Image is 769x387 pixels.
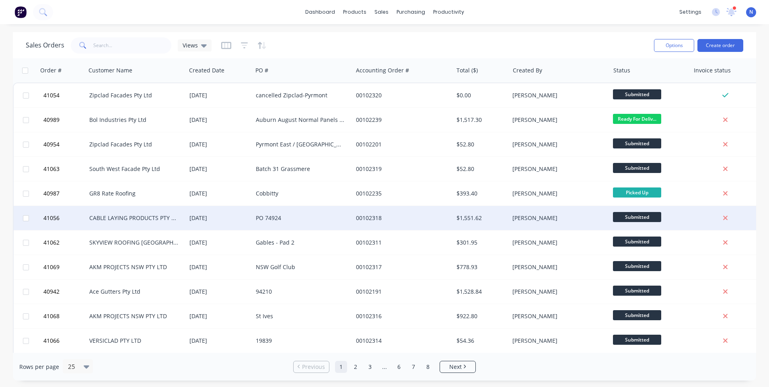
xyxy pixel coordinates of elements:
div: productivity [429,6,468,18]
div: Accounting Order # [356,66,409,74]
div: $922.80 [456,312,504,320]
div: [PERSON_NAME] [512,91,602,99]
div: 00102201 [356,140,445,148]
span: 41056 [43,214,60,222]
span: Submitted [613,163,661,173]
ul: Pagination [290,361,479,373]
div: GR8 Rate Roofing [89,189,179,198]
span: Ready For Deliv... [613,114,661,124]
a: Page 3 [364,361,376,373]
div: NSW Golf Club [256,263,345,271]
span: 40987 [43,189,60,198]
span: Submitted [613,89,661,99]
div: $1,517.30 [456,116,504,124]
div: [DATE] [189,214,249,222]
div: [DATE] [189,312,249,320]
div: 00102191 [356,288,445,296]
span: Submitted [613,261,661,271]
div: 00102319 [356,165,445,173]
div: Created By [513,66,542,74]
span: 41069 [43,263,60,271]
button: 41066 [41,329,89,353]
span: Next [449,363,462,371]
div: 00102235 [356,189,445,198]
button: 41063 [41,157,89,181]
div: South West Facade Pty Ltd [89,165,179,173]
div: 00102314 [356,337,445,345]
span: 41062 [43,239,60,247]
span: 40954 [43,140,60,148]
span: Submitted [613,237,661,247]
div: Total ($) [456,66,478,74]
button: 41069 [41,255,89,279]
h1: Sales Orders [26,41,64,49]
div: 00102316 [356,312,445,320]
span: Picked Up [613,187,661,198]
input: Search... [93,37,172,54]
div: CABLE LAYING PRODUCTS PTY LTD [89,214,179,222]
div: [PERSON_NAME] [512,337,602,345]
span: 41068 [43,312,60,320]
div: $52.80 [456,165,504,173]
div: Status [613,66,630,74]
div: [DATE] [189,116,249,124]
div: AKM PROJECTS NSW PTY LTD [89,312,179,320]
div: $52.80 [456,140,504,148]
span: 41054 [43,91,60,99]
div: [PERSON_NAME] [512,214,602,222]
div: Created Date [189,66,224,74]
div: Order # [40,66,62,74]
div: AKM PROJECTS NSW PTY LTD [89,263,179,271]
div: $778.93 [456,263,504,271]
span: 41066 [43,337,60,345]
div: $393.40 [456,189,504,198]
button: 41062 [41,231,89,255]
div: products [339,6,370,18]
div: purchasing [393,6,429,18]
div: 00102320 [356,91,445,99]
div: 19839 [256,337,345,345]
div: VERSICLAD PTY LTD [89,337,179,345]
a: Page 6 [393,361,405,373]
div: Gables - Pad 2 [256,239,345,247]
img: Factory [14,6,27,18]
span: Rows per page [19,363,59,371]
div: $1,528.84 [456,288,504,296]
div: $1,551.62 [456,214,504,222]
button: Create order [697,39,743,52]
button: 41056 [41,206,89,230]
a: Page 8 [422,361,434,373]
div: [PERSON_NAME] [512,140,602,148]
a: dashboard [301,6,339,18]
div: sales [370,6,393,18]
div: cancelled Zipclad-Pyrmont [256,91,345,99]
span: 40989 [43,116,60,124]
div: [DATE] [189,189,249,198]
div: [PERSON_NAME] [512,312,602,320]
span: Submitted [613,212,661,222]
div: Invoice status [694,66,731,74]
div: PO 74924 [256,214,345,222]
div: [DATE] [189,239,249,247]
div: Zipclad Facades Pty Ltd [89,140,179,148]
div: Batch 31 Grassmere [256,165,345,173]
a: Next page [440,363,475,371]
div: [DATE] [189,140,249,148]
div: 94210 [256,288,345,296]
div: [DATE] [189,91,249,99]
div: St Ives [256,312,345,320]
div: [PERSON_NAME] [512,116,602,124]
div: $0.00 [456,91,504,99]
button: 40989 [41,108,89,132]
div: $301.95 [456,239,504,247]
div: Pyrmont East / [GEOGRAPHIC_DATA] [256,140,345,148]
span: 41063 [43,165,60,173]
div: Ace Gutters Pty Ltd [89,288,179,296]
button: 41054 [41,83,89,107]
a: Jump forward [378,361,391,373]
button: 41068 [41,304,89,328]
div: [PERSON_NAME] [512,239,602,247]
span: Submitted [613,138,661,148]
button: 40987 [41,181,89,206]
div: [PERSON_NAME] [512,263,602,271]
